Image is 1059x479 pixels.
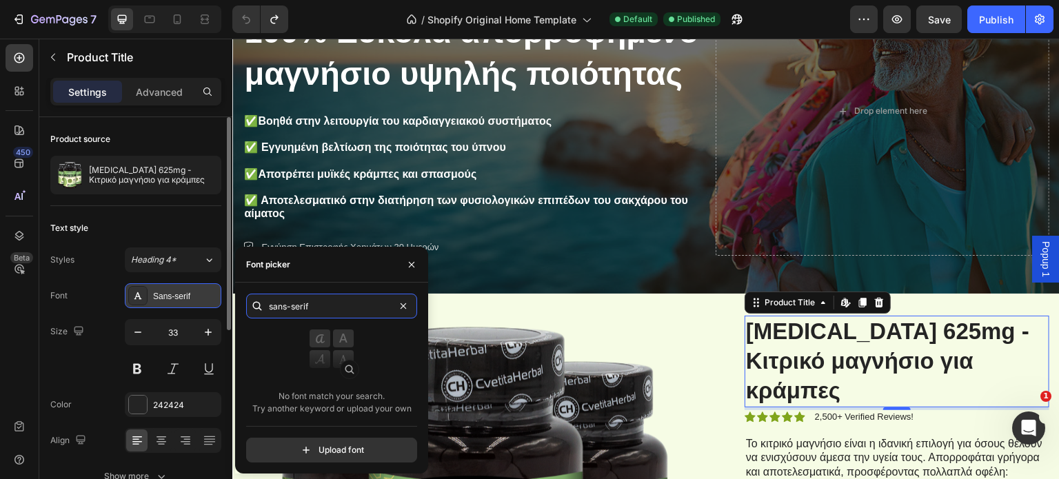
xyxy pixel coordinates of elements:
[529,258,585,270] div: Product Title
[50,254,74,266] div: Styles
[12,156,456,181] strong: ✅ Αποτελεσματικό στην διατήρηση των φυσιολογικών επιπέδων του σακχάρου του αίματος
[68,85,107,99] p: Settings
[246,438,417,462] button: Upload font
[153,399,218,411] div: 242424
[622,67,695,78] div: Drop element here
[26,130,244,141] strong: Αποτρέπει μυϊκές κράμπες και σπασμούς
[153,290,218,303] div: Sans-serif
[514,398,816,441] p: Το κιτρικό μαγνήσιο είναι η ιδανική επιλογή για όσους θέλουν να ενισχύσουν άμεσα την υγεία τους. ...
[232,39,1059,479] iframe: To enrich screen reader interactions, please activate Accessibility in Grammarly extension settings
[583,373,681,383] a: 2,500+ Verified Reviews!
[50,222,88,234] div: Text style
[623,13,652,26] span: Default
[50,431,89,450] div: Align
[246,294,417,318] input: Search font
[1012,411,1045,445] iframe: Intercom live chat
[427,12,576,27] span: Shopify Original Home Template
[29,202,206,216] p: Εγγύηση Επιστροφής Χρημάτων 30 Ημερών
[125,247,221,272] button: Heading 4*
[50,133,110,145] div: Product source
[90,11,97,28] p: 7
[50,323,87,341] div: Size
[13,147,33,158] div: 450
[967,6,1025,33] button: Publish
[677,13,715,26] span: Published
[12,130,26,141] strong: ✅
[131,254,176,266] span: Heading 4*
[232,6,288,33] div: Undo/Redo
[12,103,274,114] strong: ✅ Εγγυημένη βελτίωση της ποιότητας του ύπνου
[979,12,1013,27] div: Publish
[928,14,951,26] span: Save
[89,165,216,185] p: [MEDICAL_DATA] 625mg - Κιτρικό μαγνήσιο για κράμπες
[136,85,183,99] p: Advanced
[916,6,962,33] button: Save
[12,77,26,88] strong: ✅
[26,77,319,88] strong: Βοηθά στην λειτουργία του καρδιαγγειακού συστήματος
[50,398,72,411] div: Color
[807,203,820,238] span: Popup 1
[10,252,33,263] div: Beta
[299,443,364,457] div: Upload font
[1040,391,1051,402] span: 1
[56,161,83,189] img: product feature img
[246,258,290,271] div: Font picker
[252,390,412,415] span: No font match your search. Try another keyword or upload your own
[512,277,817,369] h1: [MEDICAL_DATA] 625mg - Κιτρικό μαγνήσιο για κράμπες
[6,6,103,33] button: 7
[50,289,68,302] div: Font
[421,12,425,27] span: /
[67,49,216,65] p: Product Title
